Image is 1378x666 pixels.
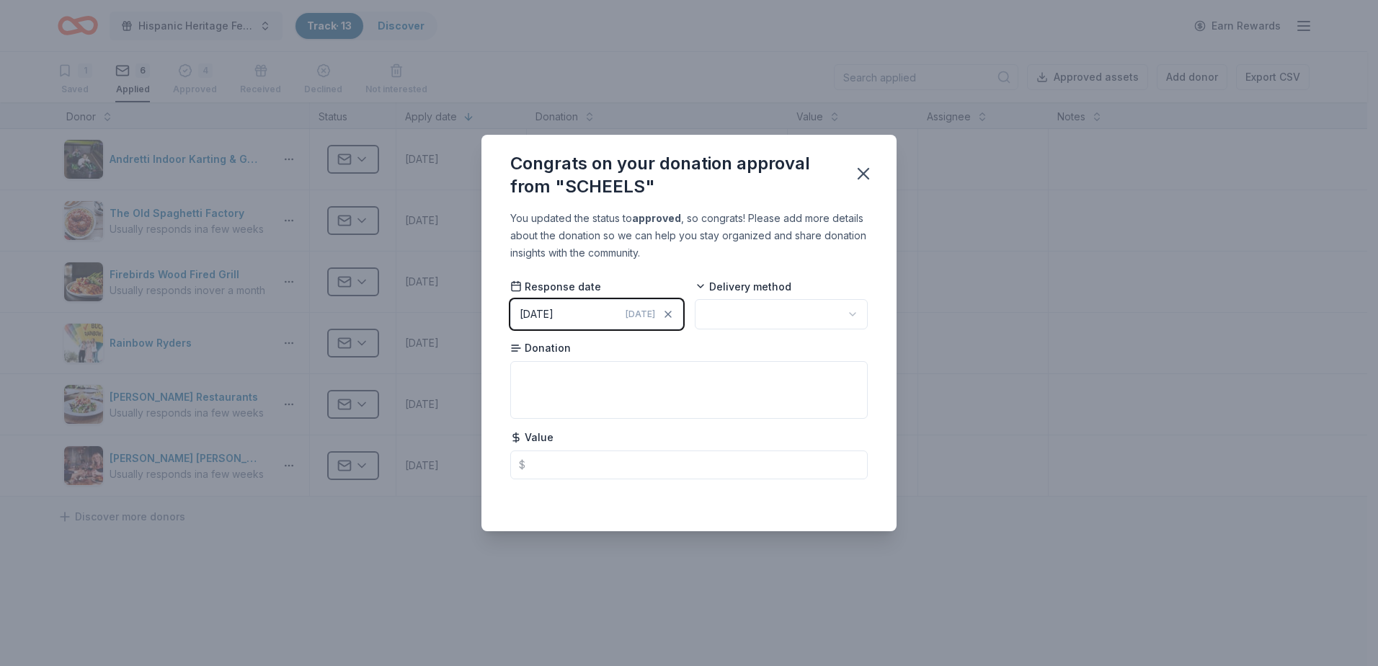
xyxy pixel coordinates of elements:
div: Congrats on your donation approval from "SCHEELS" [510,152,836,198]
span: Response date [510,280,601,294]
b: approved [632,212,681,224]
span: Donation [510,341,571,355]
span: [DATE] [626,308,655,320]
div: [DATE] [520,306,554,323]
div: You updated the status to , so congrats! Please add more details about the donation so we can hel... [510,210,868,262]
span: Value [510,430,554,445]
span: Delivery method [695,280,791,294]
button: [DATE][DATE] [510,299,683,329]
